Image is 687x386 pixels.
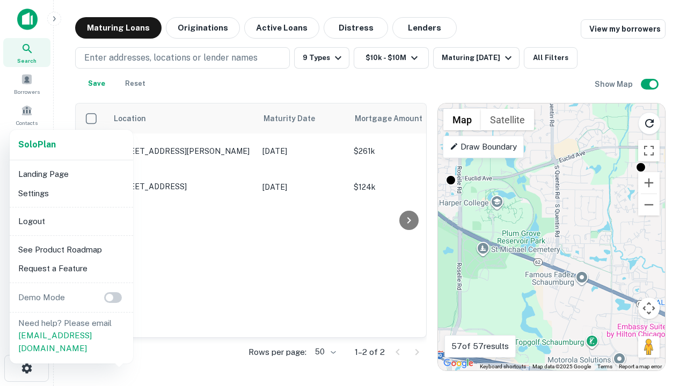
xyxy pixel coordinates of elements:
[14,291,69,304] p: Demo Mode
[633,266,687,317] iframe: Chat Widget
[14,240,129,259] li: See Product Roadmap
[18,139,56,150] strong: Solo Plan
[18,138,56,151] a: SoloPlan
[14,259,129,278] li: Request a Feature
[14,184,129,203] li: Settings
[18,317,125,355] p: Need help? Please email
[14,212,129,231] li: Logout
[14,165,129,184] li: Landing Page
[18,331,92,353] a: [EMAIL_ADDRESS][DOMAIN_NAME]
